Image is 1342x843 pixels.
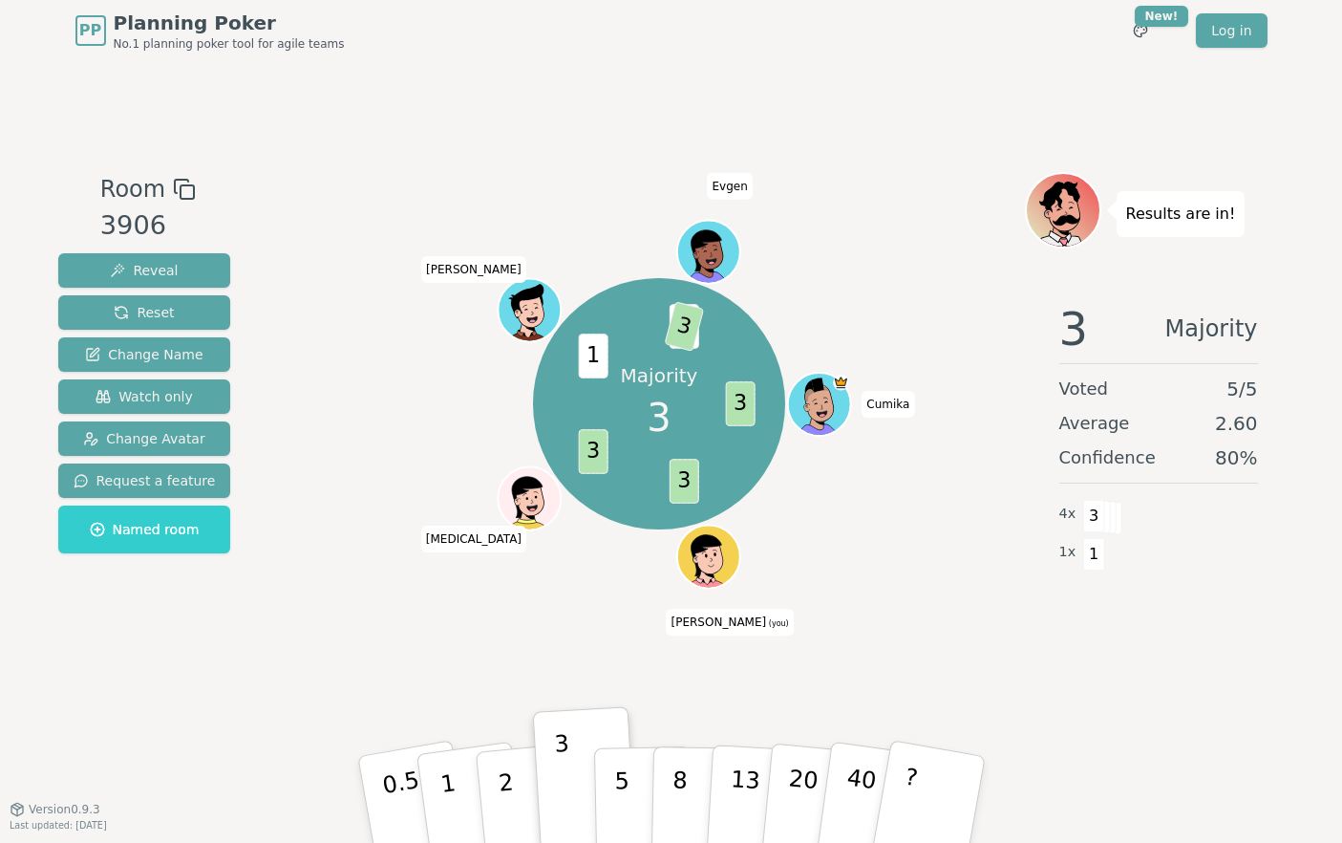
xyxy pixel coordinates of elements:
button: Reset [58,295,231,330]
button: New! [1123,13,1158,48]
span: 1 x [1059,542,1076,563]
button: Change Avatar [58,421,231,456]
span: Average [1059,410,1130,437]
span: Cumika is the host [833,375,849,391]
button: Watch only [58,379,231,414]
span: 3 [1059,306,1089,352]
span: (you) [766,619,789,628]
span: 3 [726,381,756,425]
button: Change Name [58,337,231,372]
span: 2.60 [1215,410,1258,437]
span: 3 [1083,500,1105,532]
span: Change Name [85,345,202,364]
button: Request a feature [58,464,231,498]
span: Change Avatar [83,429,205,448]
p: 3 [553,730,574,834]
span: 3 [670,459,699,503]
p: Majority [621,362,698,389]
span: Reset [114,303,174,322]
span: Voted [1059,376,1109,402]
div: 3906 [100,206,196,246]
span: Click to change your name [421,256,526,283]
span: Majority [1165,306,1258,352]
button: Click to change your avatar [679,527,738,586]
span: Click to change your name [667,609,794,636]
span: Watch only [96,387,193,406]
span: Confidence [1059,444,1156,471]
span: Click to change your name [862,391,914,418]
span: Named room [90,520,200,539]
p: Results are in! [1126,201,1236,227]
span: 5 / 5 [1226,376,1257,402]
button: Version0.9.3 [10,802,100,817]
span: Request a feature [74,471,216,490]
span: PP [79,19,101,42]
span: Click to change your name [421,526,526,552]
span: 80 % [1215,444,1257,471]
span: 1 [1083,538,1105,571]
span: Planning Poker [114,10,345,36]
button: Named room [58,506,231,553]
span: Last updated: [DATE] [10,820,107,831]
span: 1 [579,334,608,378]
span: Version 0.9.3 [29,802,100,817]
a: Log in [1196,13,1267,48]
div: New! [1135,6,1189,27]
span: Reveal [110,261,178,280]
span: 3 [579,429,608,473]
span: 3 [664,301,704,352]
span: 3 [647,389,671,446]
span: No.1 planning poker tool for agile teams [114,36,345,52]
a: PPPlanning PokerNo.1 planning poker tool for agile teams [75,10,345,52]
span: Click to change your name [707,172,752,199]
button: Reveal [58,253,231,288]
span: 4 x [1059,504,1076,525]
span: Room [100,172,165,206]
